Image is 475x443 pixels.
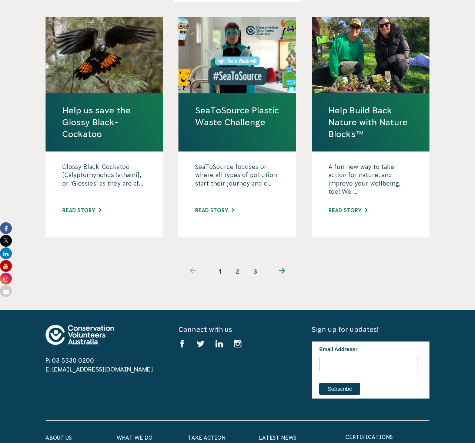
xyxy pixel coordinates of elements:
[46,366,153,373] a: E: [EMAIL_ADDRESS][DOMAIN_NAME]
[328,207,367,213] a: Read story
[62,163,147,200] p: Glossy Black-Cockatoo [Calyptorhynchus lathami], or ‘Glossies’ as they are af...
[319,342,418,356] label: Email Address
[195,104,280,128] a: SeaToSource Plastic Waste Challenge
[319,383,360,395] input: Subscribe
[247,263,264,280] a: 3
[229,263,247,280] a: 2
[46,325,114,345] img: logo-footer.svg
[195,163,280,200] p: SeaToSource focuses on where all types of pollution start their journey and c...
[117,435,153,441] a: What We Do
[62,207,101,213] a: Read story
[259,435,297,441] a: Latest News
[46,357,94,364] a: P: 03 5330 0200
[345,433,430,442] p: certifications
[195,207,234,213] a: Read story
[46,435,72,441] a: About Us
[211,263,229,280] span: 1
[328,104,413,140] a: Help Build Back Nature with Nature Blocks™
[175,263,300,280] ul: Pagination
[264,263,300,280] a: Next page
[328,163,413,200] p: A fun new way to take action for nature, and improve your wellbeing, too! We ...
[188,435,225,441] a: Take Action
[178,325,296,334] h5: Connect with us
[62,104,147,140] a: Help us save the Glossy Black-Cockatoo
[312,325,429,334] h5: Sign up for updates!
